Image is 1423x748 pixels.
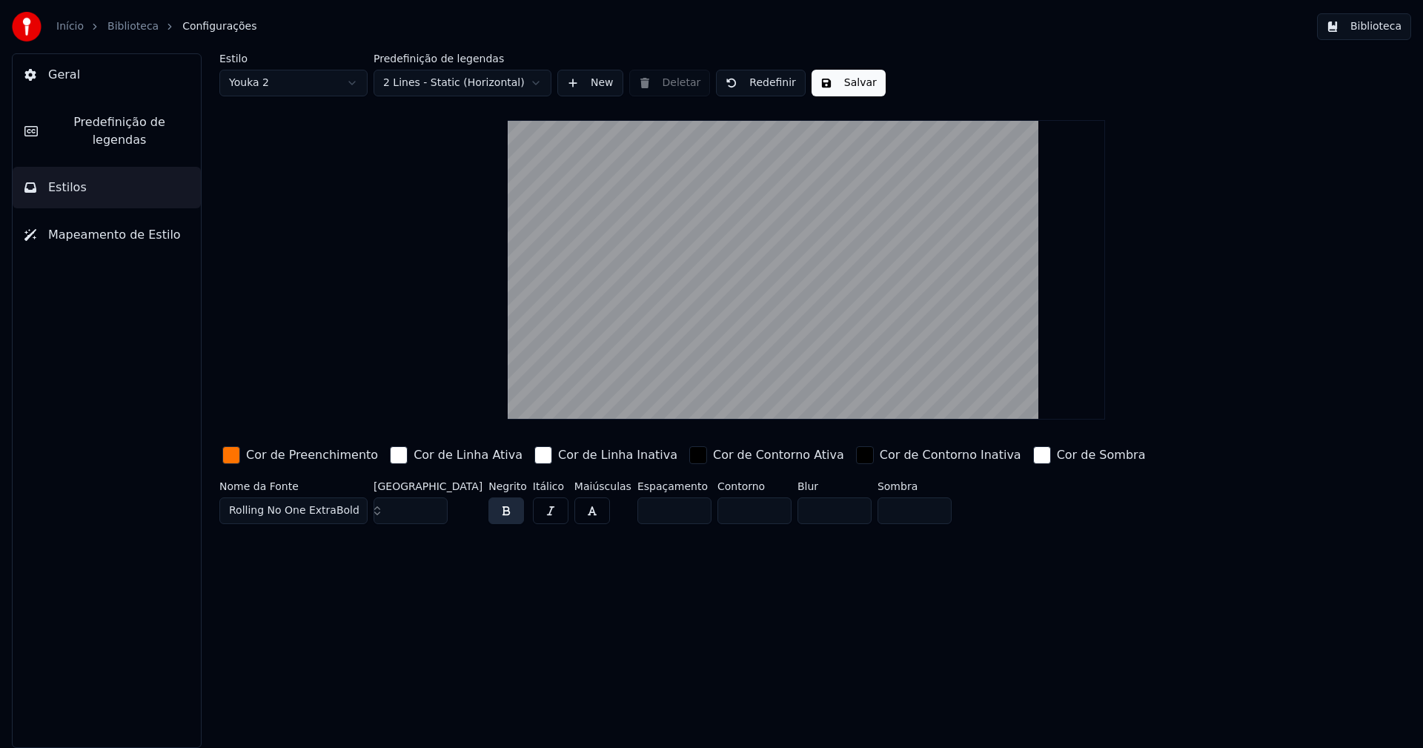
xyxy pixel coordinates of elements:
button: Cor de Contorno Inativa [853,443,1024,467]
label: Espaçamento [637,481,711,492]
span: Configurações [182,19,256,34]
label: Itálico [533,481,568,492]
label: [GEOGRAPHIC_DATA] [374,481,482,492]
label: Maiúsculas [574,481,631,492]
label: Predefinição de legendas [374,53,551,64]
span: Predefinição de legendas [50,113,189,149]
button: Cor de Linha Ativa [387,443,525,467]
button: Cor de Linha Inativa [531,443,680,467]
label: Estilo [219,53,368,64]
button: Cor de Preenchimento [219,443,381,467]
button: Estilos [13,167,201,208]
div: Cor de Contorno Ativa [713,446,844,464]
button: Mapeamento de Estilo [13,214,201,256]
img: youka [12,12,42,42]
div: Cor de Preenchimento [246,446,378,464]
a: Início [56,19,84,34]
div: Cor de Linha Ativa [414,446,523,464]
button: New [557,70,623,96]
button: Salvar [812,70,886,96]
label: Blur [797,481,872,492]
button: Redefinir [716,70,806,96]
nav: breadcrumb [56,19,256,34]
div: Cor de Sombra [1057,446,1146,464]
label: Sombra [878,481,952,492]
span: Geral [48,66,80,84]
a: Biblioteca [107,19,159,34]
label: Contorno [717,481,792,492]
button: Biblioteca [1317,13,1411,40]
button: Cor de Sombra [1030,443,1149,467]
button: Cor de Contorno Ativa [686,443,847,467]
button: Predefinição de legendas [13,102,201,161]
span: Rolling No One ExtraBold [229,503,359,518]
label: Nome da Fonte [219,481,368,492]
span: Mapeamento de Estilo [48,226,181,244]
button: Geral [13,54,201,96]
span: Estilos [48,179,87,196]
div: Cor de Contorno Inativa [880,446,1021,464]
div: Cor de Linha Inativa [558,446,677,464]
label: Negrito [488,481,527,492]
